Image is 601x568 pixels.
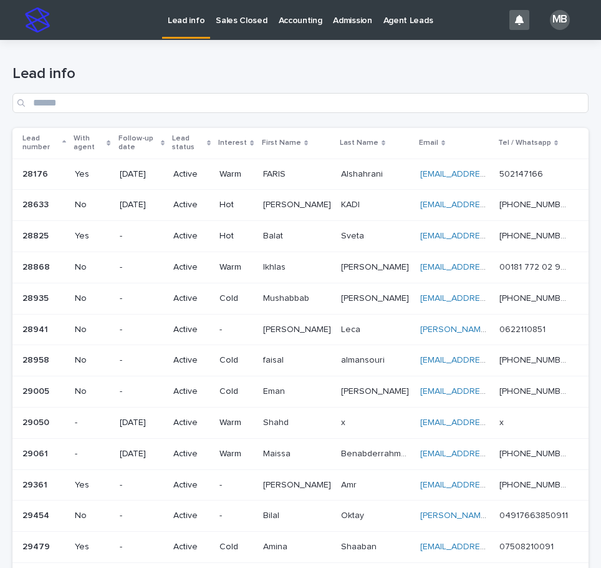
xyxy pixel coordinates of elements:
[498,136,551,150] p: Tel / Whatsapp
[263,508,282,521] p: Bilal
[341,539,379,552] p: Shaaban
[22,477,50,491] p: 29361
[263,415,291,428] p: Shahd
[22,167,50,180] p: 28176
[499,446,571,459] p: [PHONE_NUMBER]
[263,197,334,210] p: [PERSON_NAME]
[341,353,387,366] p: almansouri
[75,200,109,210] p: No
[219,169,252,180] p: Warm
[120,418,164,428] p: [DATE]
[120,169,164,180] p: [DATE]
[419,136,438,150] p: Email
[219,480,252,491] p: -
[22,197,51,210] p: 28633
[12,501,589,532] tr: 2945429454 No-Active-BilalBilal OktayOktay [PERSON_NAME][EMAIL_ADDRESS][DOMAIN_NAME] 049176638509...
[263,539,290,552] p: Amina
[263,384,287,397] p: Eman
[219,262,252,273] p: Warm
[499,415,506,428] p: x
[22,539,52,552] p: 29479
[12,221,589,252] tr: 2882528825 Yes-ActiveHotBalatBalat SvetaSveta [EMAIL_ADDRESS][DOMAIN_NAME] [PHONE_NUMBER][PHONE_N...
[499,228,571,242] p: [PHONE_NUMBER]
[12,314,589,345] tr: 2894128941 No-Active-[PERSON_NAME][PERSON_NAME] LecaLeca [PERSON_NAME][EMAIL_ADDRESS][DOMAIN_NAME...
[172,132,204,155] p: Lead status
[12,283,589,314] tr: 2893528935 No-ActiveColdMushabbabMushabbab [PERSON_NAME][PERSON_NAME] [EMAIL_ADDRESS][DOMAIN_NAME...
[75,293,109,304] p: No
[499,508,570,521] p: 04917663850911
[263,477,334,491] p: [PERSON_NAME]
[75,355,109,366] p: No
[263,291,312,304] p: Mushabbab
[263,446,293,459] p: Maissa
[219,449,252,459] p: Warm
[75,480,109,491] p: Yes
[12,345,589,376] tr: 2895828958 No-ActiveColdfaisalfaisal almansourialmansouri [EMAIL_ADDRESS][DOMAIN_NAME] [PHONE_NUM...
[420,356,561,365] a: [EMAIL_ADDRESS][DOMAIN_NAME]
[341,322,363,335] p: Leca
[420,294,561,303] a: [EMAIL_ADDRESS][DOMAIN_NAME]
[120,355,164,366] p: -
[173,355,209,366] p: Active
[420,232,561,240] a: [EMAIL_ADDRESS][DOMAIN_NAME]
[12,159,589,190] tr: 2817628176 Yes[DATE]ActiveWarmFARISFARIS AlshahraniAlshahrani [EMAIL_ADDRESS][DOMAIN_NAME] 502147...
[74,132,103,155] p: With agent
[219,386,252,397] p: Cold
[499,167,546,180] p: 502147166
[263,260,288,273] p: Ikhlas
[219,200,252,210] p: Hot
[12,65,589,83] h1: Lead info
[340,136,378,150] p: Last Name
[341,291,411,304] p: [PERSON_NAME]
[173,262,209,273] p: Active
[22,353,52,366] p: 28958
[262,136,301,150] p: First Name
[22,384,52,397] p: 29005
[22,132,59,155] p: Lead number
[22,228,51,242] p: 28825
[12,93,589,113] input: Search
[341,260,411,273] p: [PERSON_NAME]
[173,169,209,180] p: Active
[420,542,561,551] a: [EMAIL_ADDRESS][DOMAIN_NAME]
[120,386,164,397] p: -
[120,449,164,459] p: [DATE]
[499,539,556,552] p: 07508210091
[263,353,286,366] p: faisal
[75,386,109,397] p: No
[173,480,209,491] p: Active
[499,384,571,397] p: [PHONE_NUMBER]
[75,542,109,552] p: Yes
[173,293,209,304] p: Active
[499,197,571,210] p: [PHONE_NUMBER]
[75,231,109,242] p: Yes
[75,325,109,335] p: No
[12,469,589,501] tr: 2936129361 Yes-Active-[PERSON_NAME][PERSON_NAME] AmrAmr [EMAIL_ADDRESS][DOMAIN_NAME] [PHONE_NUMBE...
[75,449,109,459] p: -
[12,438,589,469] tr: 2906129061 -[DATE]ActiveWarmMaissaMaissa BenabderrahmaneBenabderrahmane [EMAIL_ADDRESS][DOMAIN_NA...
[341,228,367,242] p: Sveta
[22,446,50,459] p: 29061
[420,418,561,427] a: [EMAIL_ADDRESS][DOMAIN_NAME]
[219,355,252,366] p: Cold
[263,322,334,335] p: [PERSON_NAME]
[173,231,209,242] p: Active
[120,325,164,335] p: -
[499,477,571,491] p: [PHONE_NUMBER]
[263,167,288,180] p: FARIS
[341,508,367,521] p: Oktay
[341,415,348,428] p: x
[420,481,561,489] a: [EMAIL_ADDRESS][DOMAIN_NAME]
[120,480,164,491] p: -
[219,293,252,304] p: Cold
[499,260,571,273] p: 00181 772 02 903
[75,262,109,273] p: No
[12,407,589,438] tr: 2905029050 -[DATE]ActiveWarmShahdShahd xx [EMAIL_ADDRESS][DOMAIN_NAME] xx
[120,200,164,210] p: [DATE]
[22,260,52,273] p: 28868
[25,7,50,32] img: stacker-logo-s-only.png
[120,542,164,552] p: -
[173,511,209,521] p: Active
[120,293,164,304] p: -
